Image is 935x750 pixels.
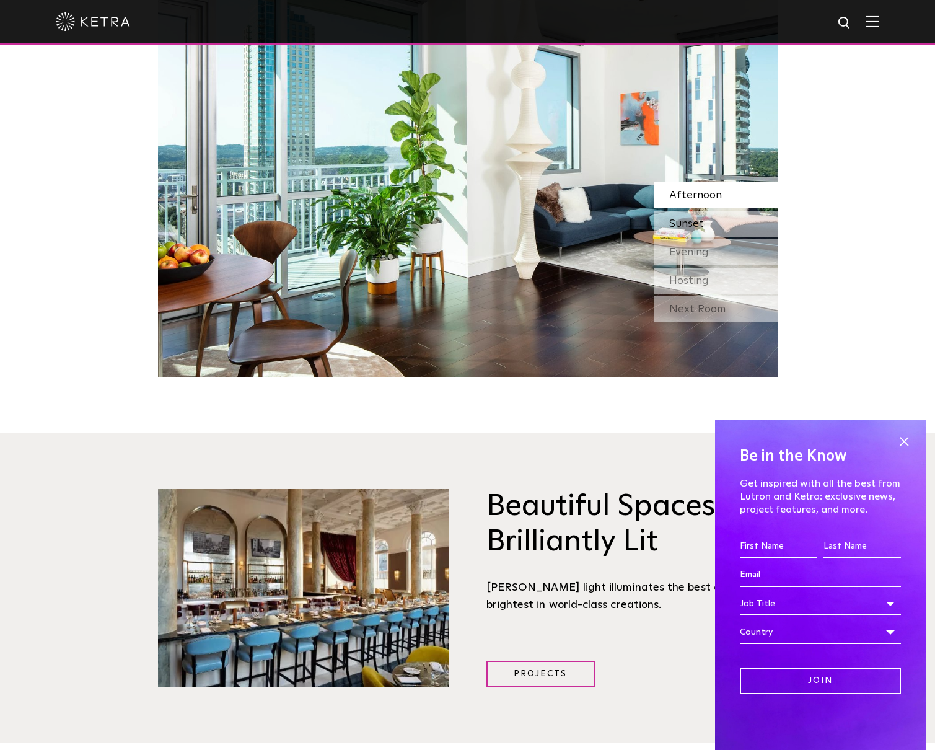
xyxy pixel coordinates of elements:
span: Evening [669,247,709,258]
a: Projects [486,661,595,687]
img: Brilliantly Lit@2x [158,489,449,687]
img: search icon [837,15,853,31]
input: Last Name [823,535,901,558]
div: Job Title [740,592,901,615]
h4: Be in the Know [740,444,901,468]
span: Hosting [669,275,709,286]
p: Get inspired with all the best from Lutron and Ketra: exclusive news, project features, and more. [740,477,901,516]
img: ketra-logo-2019-white [56,12,130,31]
input: Join [740,668,901,694]
img: Hamburger%20Nav.svg [866,15,879,27]
h3: Beautiful Spaces, Brilliantly Lit [486,489,778,560]
input: First Name [740,535,817,558]
div: Next Room [654,296,778,322]
div: [PERSON_NAME] light illuminates the best and brightest in world-class creations. [486,579,778,614]
div: Country [740,620,901,644]
span: Sunset [669,218,704,229]
span: Afternoon [669,190,722,201]
input: Email [740,563,901,587]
